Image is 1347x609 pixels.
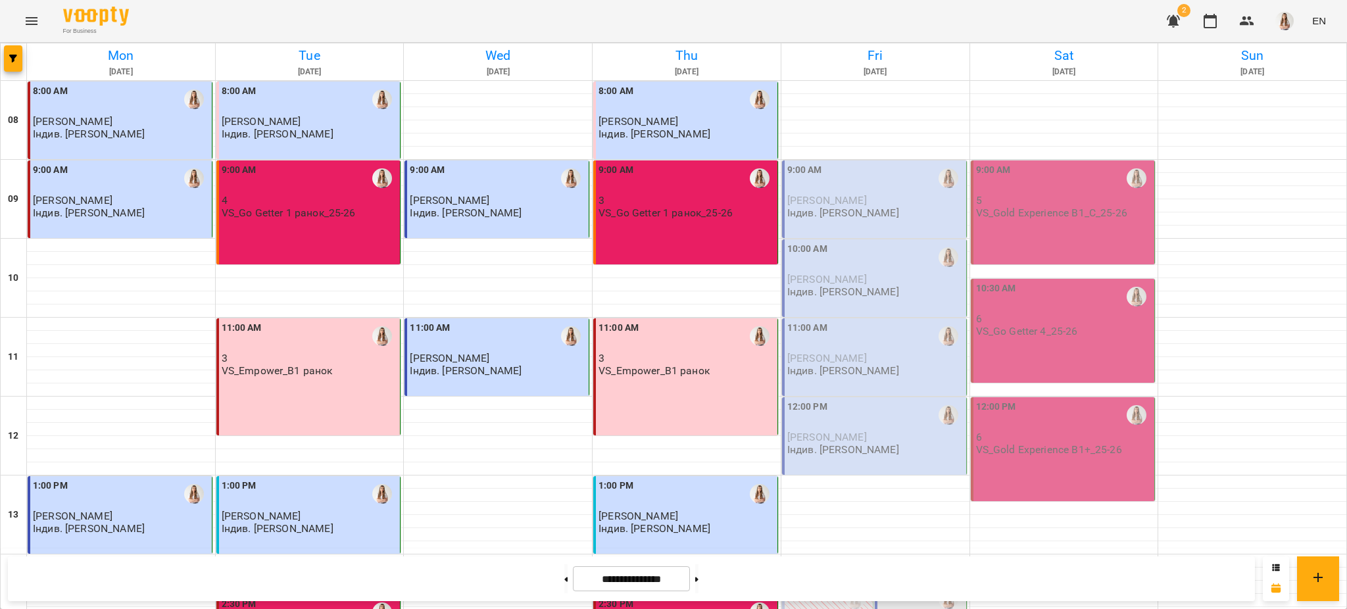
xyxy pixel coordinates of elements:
label: 1:00 PM [599,479,633,493]
div: Михно Віта Олександрівна [372,89,392,109]
label: 9:00 AM [976,163,1011,178]
img: Михно Віта Олександрівна [372,326,392,346]
p: Індив. [PERSON_NAME] [33,207,145,218]
h6: [DATE] [29,66,213,78]
h6: Sat [972,45,1156,66]
h6: 10 [8,271,18,285]
h6: 08 [8,113,18,128]
p: Індив. [PERSON_NAME] [787,365,899,376]
div: Михно Віта Олександрівна [372,168,392,188]
img: Михно Віта Олександрівна [1127,287,1146,306]
label: 11:00 AM [599,321,639,335]
span: [PERSON_NAME] [787,352,867,364]
p: Індив. [PERSON_NAME] [599,128,710,139]
span: [PERSON_NAME] [787,431,867,443]
span: [PERSON_NAME] [33,510,112,522]
h6: [DATE] [972,66,1156,78]
span: 2 [1177,4,1190,17]
label: 10:30 AM [976,281,1016,296]
h6: Mon [29,45,213,66]
img: Михно Віта Олександрівна [750,326,770,346]
label: 9:00 AM [787,163,822,178]
h6: [DATE] [595,66,779,78]
span: [PERSON_NAME] [410,194,489,207]
h6: 12 [8,429,18,443]
img: Михно Віта Олександрівна [1127,168,1146,188]
button: EN [1307,9,1331,33]
p: Індив. [PERSON_NAME] [410,207,522,218]
h6: Wed [406,45,590,66]
div: Михно Віта Олександрівна [939,247,958,267]
p: 3 [222,353,398,364]
h6: [DATE] [406,66,590,78]
label: 8:00 AM [599,84,633,99]
label: 12:00 PM [976,400,1016,414]
h6: 09 [8,192,18,207]
img: Михно Віта Олександрівна [372,484,392,504]
h6: Thu [595,45,779,66]
img: Михно Віта Олександрівна [750,484,770,504]
p: Індив. [PERSON_NAME] [787,444,899,455]
p: VS_Gold Experience B1_C_25-26 [976,207,1127,218]
p: 6 [976,313,1152,324]
span: [PERSON_NAME] [33,194,112,207]
h6: 13 [8,508,18,522]
label: 8:00 AM [222,84,257,99]
img: Михно Віта Олександрівна [750,168,770,188]
h6: Sun [1160,45,1344,66]
p: VS_Go Getter 1 ранок_25-26 [599,207,733,218]
label: 11:00 AM [787,321,827,335]
img: Михно Віта Олександрівна [184,168,204,188]
p: VS_Go Getter 1 ранок_25-26 [222,207,356,218]
div: Михно Віта Олександрівна [184,484,204,504]
p: Індив. [PERSON_NAME] [599,523,710,534]
label: 8:00 AM [33,84,68,99]
p: 6 [976,431,1152,443]
p: VS_Go Getter 4_25-26 [976,326,1078,337]
p: Індив. [PERSON_NAME] [787,207,899,218]
p: Індив. [PERSON_NAME] [33,128,145,139]
span: [PERSON_NAME] [33,115,112,128]
h6: 11 [8,350,18,364]
p: Індив. [PERSON_NAME] [787,286,899,297]
p: 3 [599,195,775,206]
label: 9:00 AM [222,163,257,178]
img: Михно Віта Олександрівна [939,326,958,346]
p: Індив. [PERSON_NAME] [222,523,333,534]
div: Михно Віта Олександрівна [939,168,958,188]
img: Voopty Logo [63,7,129,26]
p: Індив. [PERSON_NAME] [222,128,333,139]
label: 11:00 AM [410,321,450,335]
h6: Fri [783,45,967,66]
button: Menu [16,5,47,37]
img: Михно Віта Олександрівна [750,89,770,109]
p: Індив. [PERSON_NAME] [33,523,145,534]
img: Михно Віта Олександрівна [939,405,958,425]
span: [PERSON_NAME] [222,115,301,128]
p: 4 [222,195,398,206]
span: [PERSON_NAME] [787,273,867,285]
label: 9:00 AM [599,163,633,178]
img: Михно Віта Олександрівна [561,326,581,346]
h6: [DATE] [783,66,967,78]
img: Михно Віта Олександрівна [184,89,204,109]
div: Михно Віта Олександрівна [561,168,581,188]
p: VS_Empower_B1 ранок [599,365,710,376]
span: [PERSON_NAME] [787,194,867,207]
label: 1:00 PM [33,479,68,493]
img: Михно Віта Олександрівна [1127,405,1146,425]
h6: [DATE] [218,66,402,78]
span: [PERSON_NAME] [599,510,678,522]
label: 11:00 AM [222,321,262,335]
p: 3 [599,353,775,364]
